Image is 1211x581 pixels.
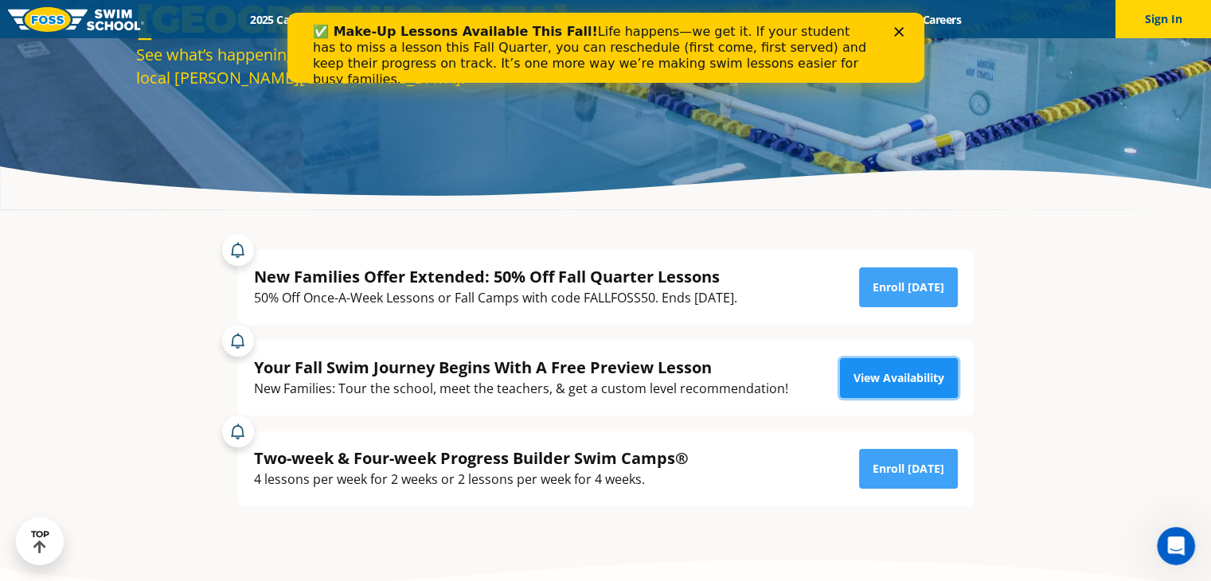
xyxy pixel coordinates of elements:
[31,529,49,554] div: TOP
[1157,527,1195,565] iframe: Intercom live chat
[254,378,788,400] div: New Families: Tour the school, meet the teachers, & get a custom level recommendation!
[840,358,958,398] a: View Availability
[8,7,144,32] img: FOSS Swim School Logo
[254,447,689,469] div: Two-week & Four-week Progress Builder Swim Camps®
[690,12,859,27] a: Swim Like [PERSON_NAME]
[287,13,924,83] iframe: Intercom live chat banner
[858,12,908,27] a: Blog
[908,12,975,27] a: Careers
[336,12,403,27] a: Schools
[403,12,542,27] a: Swim Path® Program
[859,449,958,489] a: Enroll [DATE]
[607,14,623,24] div: Close
[136,43,598,89] div: See what’s happening and find reasons to hit the water at your local [PERSON_NAME][GEOGRAPHIC_DATA].
[236,12,336,27] a: 2025 Calendar
[25,11,311,26] b: ✅ Make-Up Lessons Available This Fall!
[254,266,737,287] div: New Families Offer Extended: 50% Off Fall Quarter Lessons
[859,267,958,307] a: Enroll [DATE]
[254,287,737,309] div: 50% Off Once-A-Week Lessons or Fall Camps with code FALLFOSS50. Ends [DATE].
[254,357,788,378] div: Your Fall Swim Journey Begins With A Free Preview Lesson
[542,12,690,27] a: About [PERSON_NAME]
[254,469,689,490] div: 4 lessons per week for 2 weeks or 2 lessons per week for 4 weeks.
[25,11,586,75] div: Life happens—we get it. If your student has to miss a lesson this Fall Quarter, you can reschedul...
